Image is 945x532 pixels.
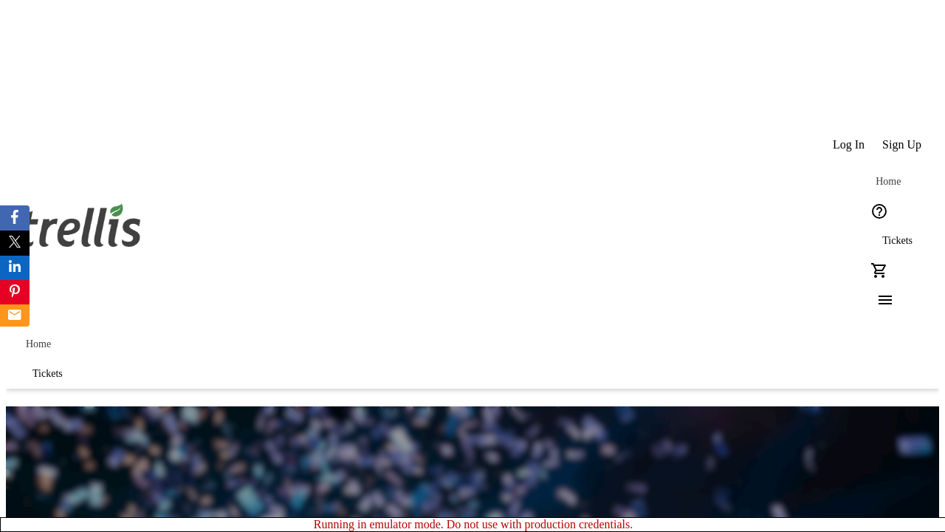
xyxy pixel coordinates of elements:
button: Menu [865,285,894,315]
button: Log In [824,130,873,160]
button: Help [865,197,894,226]
span: Tickets [32,368,63,380]
span: Home [26,338,51,350]
a: Tickets [15,359,80,389]
a: Tickets [865,226,930,256]
span: Home [876,176,901,188]
span: Sign Up [882,138,921,151]
span: Log In [833,138,865,151]
span: Tickets [882,235,913,247]
button: Sign Up [873,130,930,160]
a: Home [865,167,912,197]
button: Cart [865,256,894,285]
img: Orient E2E Organization vAj20Q7Blg's Logo [15,188,146,262]
a: Home [15,330,62,359]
